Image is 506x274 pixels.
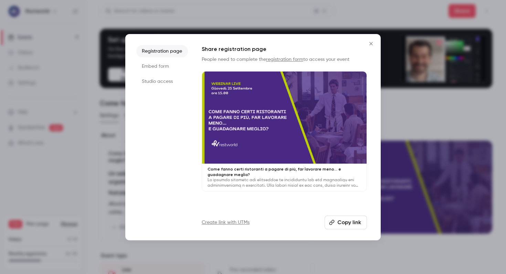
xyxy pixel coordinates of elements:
button: Copy link [325,216,367,229]
p: Come fanno certi ristoranti a pagare di più, far lavorare meno… e guadagnare meglio? [208,166,361,177]
a: Come fanno certi ristoranti a pagare di più, far lavorare meno… e guadagnare meglio?Lo ipsumdo si... [202,71,367,192]
a: Create link with UTMs [202,219,250,226]
a: registration form [266,57,303,62]
h1: Share registration page [202,45,367,53]
li: Embed form [136,60,188,73]
p: Lo ipsumdo sitametc adi elitseddoe te incididuntu lab etd magnaaliqu eni adminimveniamq n exercit... [208,177,361,188]
li: Studio access [136,75,188,88]
p: People need to complete the to access your event [202,56,367,63]
li: Registration page [136,45,188,57]
button: Close [364,37,378,51]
